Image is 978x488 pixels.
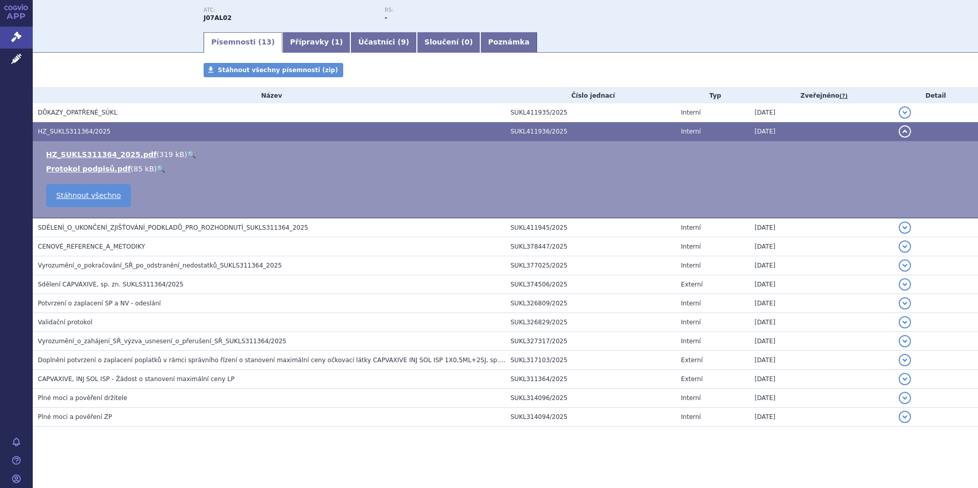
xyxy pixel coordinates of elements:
[160,150,185,159] span: 319 kB
[33,88,505,103] th: Název
[676,88,749,103] th: Typ
[505,88,676,103] th: Číslo jednací
[46,164,968,174] li: ( )
[749,218,893,237] td: [DATE]
[681,262,701,269] span: Interní
[681,128,701,135] span: Interní
[749,88,893,103] th: Zveřejněno
[899,221,911,234] button: detail
[681,319,701,326] span: Interní
[899,125,911,138] button: detail
[38,394,127,402] span: Plné moci a pověření držitele
[38,109,117,116] span: DŮKAZY_OPATŘENÉ_SÚKL
[505,275,676,294] td: SUKL374506/2025
[749,408,893,427] td: [DATE]
[749,351,893,370] td: [DATE]
[749,103,893,122] td: [DATE]
[681,243,701,250] span: Interní
[899,278,911,291] button: detail
[261,38,271,46] span: 13
[681,338,701,345] span: Interní
[218,66,338,74] span: Stáhnout všechny písemnosti (zip)
[899,297,911,309] button: detail
[204,7,374,13] p: ATC:
[204,14,232,21] strong: PNEUMOCOCCUS, PURIFIKOVANÉ POLYSACHARIDOVÉ ANTIGENY KONJUGOVANÉ
[749,122,893,141] td: [DATE]
[350,32,416,53] a: Účastníci (9)
[38,357,573,364] span: Doplnění potvrzení o zaplacení poplatků v rámci správního řízení o stanovení maximální ceny očkov...
[899,240,911,253] button: detail
[681,394,701,402] span: Interní
[749,313,893,332] td: [DATE]
[749,332,893,351] td: [DATE]
[749,294,893,313] td: [DATE]
[385,14,387,21] strong: -
[681,357,702,364] span: Externí
[464,38,470,46] span: 0
[681,281,702,288] span: Externí
[681,375,702,383] span: Externí
[899,411,911,423] button: detail
[282,32,350,53] a: Přípravky (1)
[749,275,893,294] td: [DATE]
[46,184,131,207] a: Stáhnout všechno
[505,389,676,408] td: SUKL314096/2025
[899,259,911,272] button: detail
[899,106,911,119] button: detail
[38,281,184,288] span: Sdělení CAPVAXIVE, sp. zn. SUKLS311364/2025
[46,149,968,160] li: ( )
[899,335,911,347] button: detail
[38,338,286,345] span: Vyrozumění_o_zahájení_SŘ_výzva_usnesení_o_přerušení_SŘ_SUKLS311364/2025
[38,224,308,231] span: SDĚLENÍ_O_UKONČENÍ_ZJIŠŤOVÁNÍ_PODKLADŮ_PRO_ROZHODNUTÍ_SUKLS311364_2025
[417,32,480,53] a: Sloučení (0)
[505,294,676,313] td: SUKL326809/2025
[505,370,676,389] td: SUKL311364/2025
[187,150,196,159] a: 🔍
[385,7,555,13] p: RS:
[38,243,145,250] span: CENOVÉ_REFERENCE_A_METODIKY
[681,300,701,307] span: Interní
[505,103,676,122] td: SUKL411935/2025
[401,38,406,46] span: 9
[204,63,343,77] a: Stáhnout všechny písemnosti (zip)
[505,408,676,427] td: SUKL314094/2025
[899,373,911,385] button: detail
[505,351,676,370] td: SUKL317103/2025
[505,313,676,332] td: SUKL326829/2025
[505,237,676,256] td: SUKL378447/2025
[505,122,676,141] td: SUKL411936/2025
[505,332,676,351] td: SUKL327317/2025
[157,165,165,173] a: 🔍
[749,237,893,256] td: [DATE]
[899,316,911,328] button: detail
[38,128,110,135] span: HZ_SUKLS311364/2025
[335,38,340,46] span: 1
[505,256,676,275] td: SUKL377025/2025
[681,109,701,116] span: Interní
[749,370,893,389] td: [DATE]
[899,354,911,366] button: detail
[38,413,112,420] span: Plné moci a pověření ZP
[46,165,131,173] a: Protokol podpisů.pdf
[749,389,893,408] td: [DATE]
[38,375,234,383] span: CAPVAXIVE, INJ SOL ISP - Žádost o stanovení maximální ceny LP
[204,32,282,53] a: Písemnosti (13)
[505,218,676,237] td: SUKL411945/2025
[839,93,848,100] abbr: (?)
[681,413,701,420] span: Interní
[38,300,161,307] span: Potvrzení o zaplacení SP a NV - odeslání
[749,256,893,275] td: [DATE]
[38,262,282,269] span: Vyrozumění_o_pokračování_SŘ_po_odstranění_nedostatků_SUKLS311364_2025
[134,165,154,173] span: 85 kB
[38,319,93,326] span: Validační protokol
[480,32,537,53] a: Poznámka
[894,88,978,103] th: Detail
[899,392,911,404] button: detail
[681,224,701,231] span: Interní
[46,150,157,159] a: HZ_SUKLS311364_2025.pdf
